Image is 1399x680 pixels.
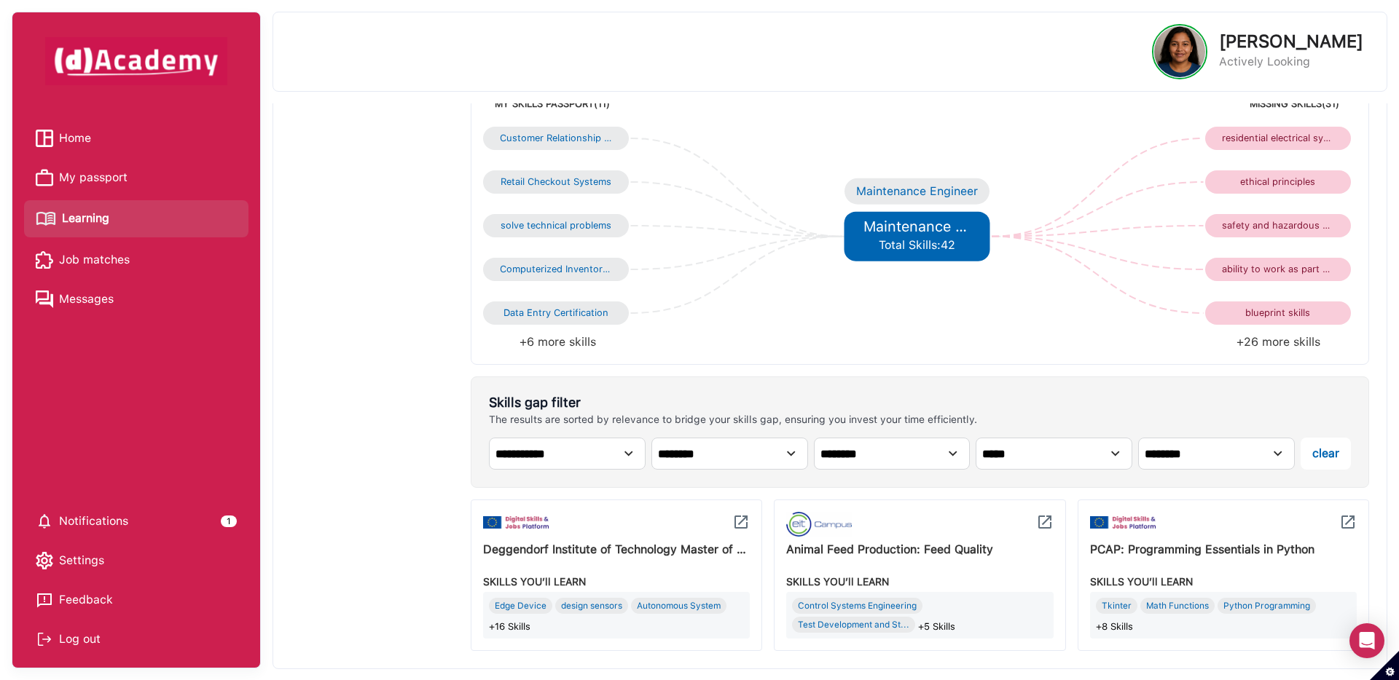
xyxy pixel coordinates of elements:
[1096,598,1137,614] div: Tkinter
[1349,623,1384,658] div: Open Intercom Messenger
[36,130,53,147] img: Home icon
[36,589,237,611] a: Feedback
[59,127,91,149] span: Home
[59,550,104,572] span: Settings
[59,167,128,189] span: My passport
[36,288,237,310] a: Messages iconMessages
[1301,438,1351,470] button: clear
[879,238,955,252] span: Total Skills: 42
[863,218,971,235] h5: Maintenance Engineer
[917,98,1339,110] h5: MISSING SKILLS (31)
[786,539,1053,560] div: Animal Feed Production: Feed Quality
[500,264,612,275] div: Computerized Inventory Systems Specialists
[489,598,552,614] div: Edge Device
[1090,539,1357,560] div: PCAP: Programming Essentials in Python
[1090,516,1156,529] img: icon
[489,395,977,411] div: Skills gap filter
[786,512,852,537] img: icon
[1312,443,1339,464] div: clear
[631,598,726,614] div: Autonomous System
[1219,33,1363,50] p: [PERSON_NAME]
[992,182,1204,237] g: Edge from 5 to 7
[36,169,53,186] img: My passport icon
[1222,264,1334,275] div: ability to work as part of a team to solve real problems in the workplace
[36,290,53,308] img: Messages icon
[59,288,114,310] span: Messages
[555,598,628,614] div: design sensors
[1222,307,1334,319] div: blueprint skills
[1036,513,1054,531] img: icon
[630,138,842,237] g: Edge from 0 to 5
[500,133,612,144] div: Customer Relationship Management
[36,251,53,269] img: Job matches icon
[489,414,977,426] div: The results are sorted by relevance to bridge your skills gap, ensuring you invest your time effi...
[59,249,130,271] span: Job matches
[489,617,530,637] span: +16 Skills
[732,513,750,531] img: icon
[630,237,842,313] g: Edge from 4 to 5
[36,167,237,189] a: My passport iconMy passport
[59,510,128,532] span: Notifications
[845,178,990,205] div: Maintenance Engineer
[1219,53,1363,71] p: Actively Looking
[1090,572,1357,592] div: SKILLS YOU’ll LEARN
[483,516,549,529] img: icon
[483,539,750,560] div: Deggendorf Institute of Technology Master of Engineering in Artificial Intelligence for Smart Sen...
[1222,220,1334,232] div: safety and hazardous materials certification
[36,552,53,569] img: setting
[992,138,1204,237] g: Edge from 5 to 6
[792,617,915,633] div: Test Development and St...
[1222,176,1334,188] div: ethical principles
[483,572,750,592] div: SKILLS YOU’ll LEARN
[500,176,612,188] div: Retail Checkout Systems
[630,226,842,237] g: Edge from 2 to 5
[483,332,920,352] li: +6 more skills
[1154,26,1205,77] img: Profile
[36,630,53,648] img: Log out
[630,182,842,237] g: Edge from 1 to 5
[495,98,917,110] h5: MY SKILLS PASSPORT (11)
[36,206,56,232] img: Learning icon
[36,249,237,271] a: Job matches iconJob matches
[792,598,922,614] div: Control Systems Engineering
[992,226,1204,237] g: Edge from 5 to 8
[500,307,612,319] div: Data Entry Certification
[36,628,237,650] div: Log out
[1096,617,1133,637] span: +8 Skills
[36,513,53,530] img: setting
[36,127,237,149] a: Home iconHome
[992,237,1204,269] g: Edge from 5 to 9
[1222,133,1334,144] div: residential electrical systems
[1339,513,1357,531] img: icon
[1370,651,1399,680] button: Set cookie preferences
[36,591,53,609] img: feedback
[920,332,1356,352] li: +26 more skills
[45,37,227,85] img: dAcademy
[36,206,237,232] a: Learning iconLearning
[786,572,1053,592] div: SKILLS YOU’ll LEARN
[62,207,109,229] span: Learning
[630,237,842,269] g: Edge from 3 to 5
[918,617,955,637] span: +5 Skills
[1140,598,1215,614] div: Math Functions
[500,220,612,232] div: solve technical problems
[1218,598,1316,614] div: Python Programming
[992,237,1204,313] g: Edge from 5 to 10
[221,515,237,527] div: 1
